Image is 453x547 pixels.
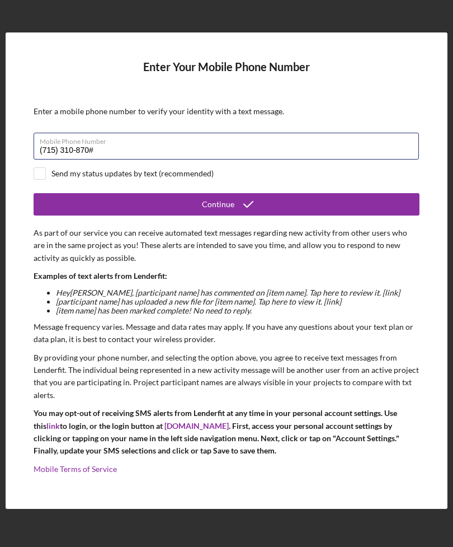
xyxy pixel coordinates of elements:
div: Enter a mobile phone number to verify your identity with a text message. [34,107,419,116]
p: As part of our service you can receive automated text messages regarding new activity from other ... [34,227,419,264]
label: Mobile Phone Number [40,133,419,146]
p: Examples of text alerts from Lenderfit: [34,270,419,282]
li: [item name] has been marked complete! No need to reply. [56,306,419,315]
p: You may opt-out of receiving SMS alerts from Lenderfit at any time in your personal account setti... [34,407,419,457]
a: [DOMAIN_NAME] [164,421,229,431]
p: Message frequency varies. Message and data rates may apply. If you have any questions about your ... [34,321,419,346]
h4: Enter Your Mobile Phone Number [34,60,419,90]
li: [participant name] has uploaded a new file for [item name]. Tap here to view it. [link] [56,297,419,306]
a: link [46,421,60,431]
p: By providing your phone number, and selecting the option above, you agree to receive text message... [34,352,419,402]
div: Send my status updates by text (recommended) [51,169,214,178]
div: Continue [202,193,234,216]
li: Hey [PERSON_NAME] , [participant name] has commented on [item name]. Tap here to review it. [link] [56,288,419,297]
a: Mobile Terms of Service [34,464,117,474]
button: Continue [34,193,419,216]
